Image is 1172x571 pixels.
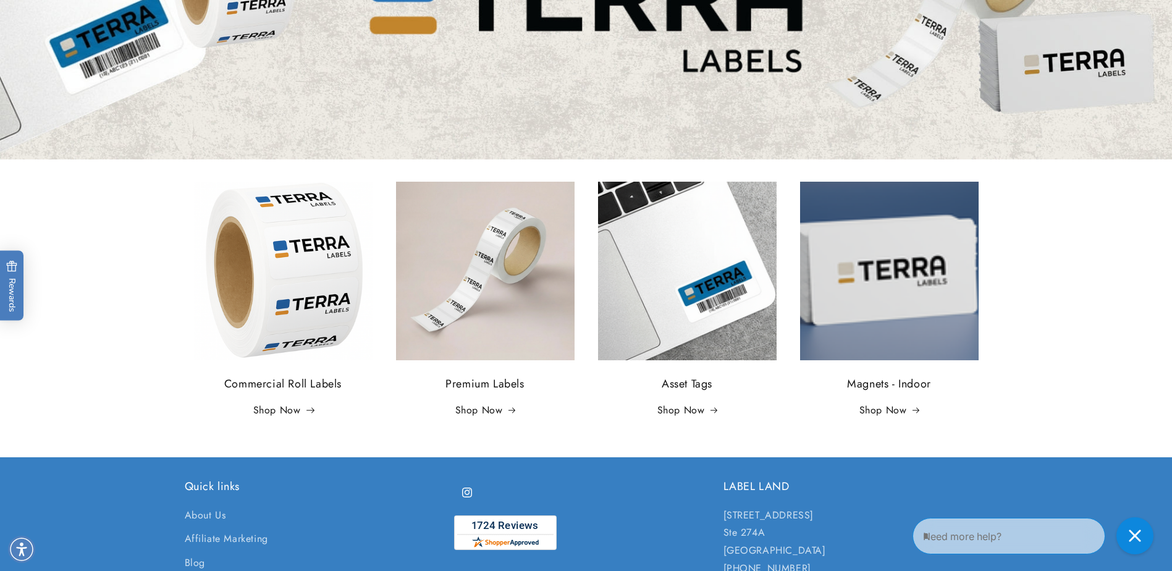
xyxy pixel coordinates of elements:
[6,261,18,312] span: Rewards
[598,376,777,392] h3: Asset Tags
[657,402,717,420] a: Shop Now
[455,402,515,420] a: Shop Now
[800,182,979,360] img: Magnets - Indoor
[454,515,557,556] a: shopperapproved.com
[194,182,373,360] img: Commercial Roll Labels
[800,376,979,392] h3: Magnets - Indoor
[723,480,988,494] h2: LABEL LAND
[185,507,226,528] a: About Us
[8,536,35,563] div: Accessibility Menu
[913,513,1160,559] iframe: Gorgias Floating Chat
[194,376,373,392] h3: Commercial Roll Labels
[396,376,575,392] h3: Premium Labels
[185,527,268,551] a: Affiliate Marketing
[859,402,919,420] a: Shop Now
[598,182,777,360] img: Asset Tags
[396,182,575,360] img: Premium Labels
[185,480,449,494] h2: Quick links
[253,402,313,420] a: Shop Now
